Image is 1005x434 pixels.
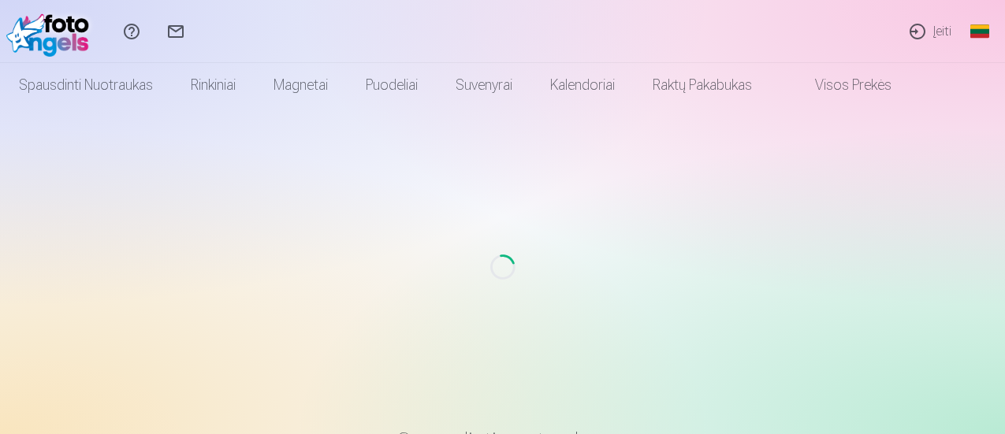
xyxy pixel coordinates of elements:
a: Rinkiniai [172,63,255,107]
a: Kalendoriai [531,63,634,107]
a: Raktų pakabukas [634,63,771,107]
a: Suvenyrai [437,63,531,107]
img: /fa2 [6,6,97,57]
a: Magnetai [255,63,347,107]
a: Visos prekės [771,63,910,107]
a: Puodeliai [347,63,437,107]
